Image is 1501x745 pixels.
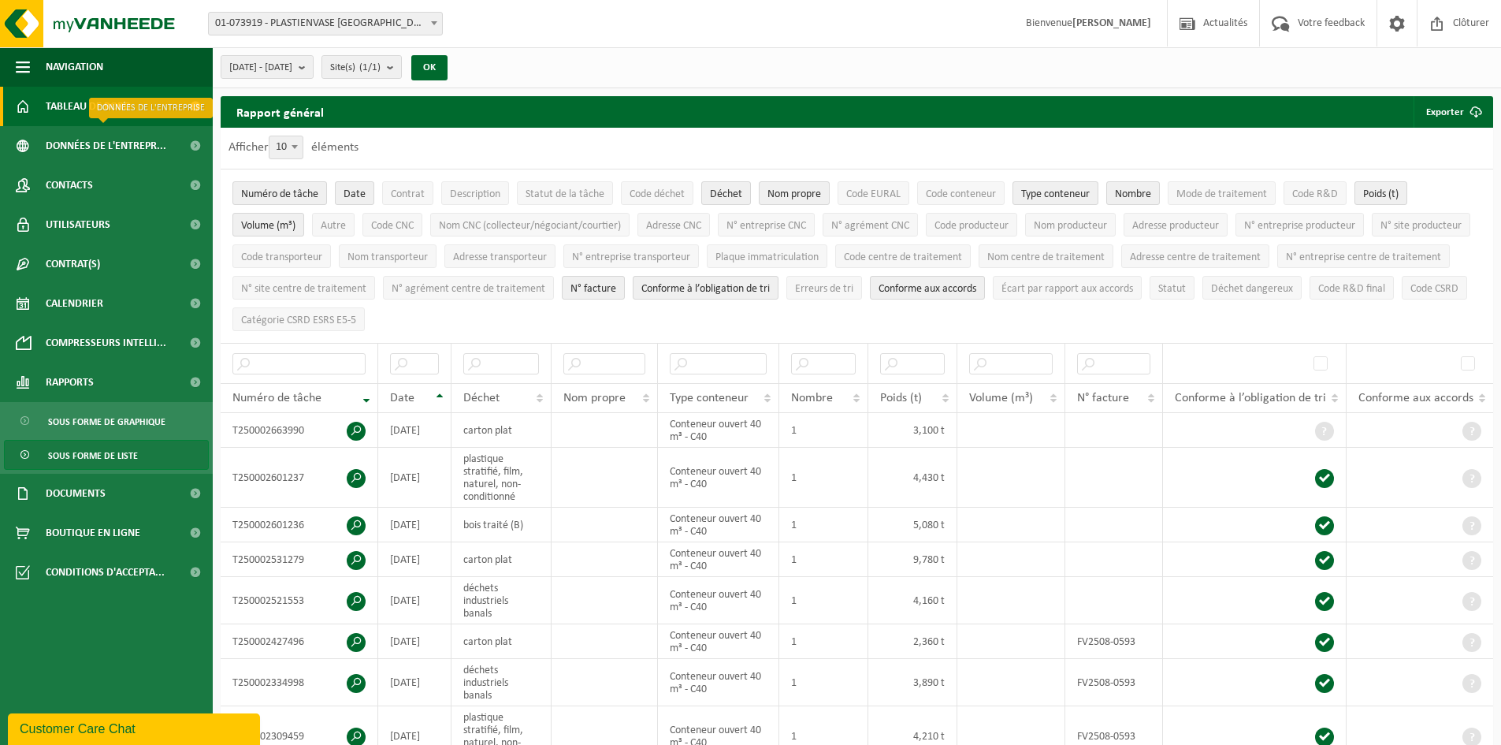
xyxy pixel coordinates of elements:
[451,542,552,577] td: carton plat
[868,542,957,577] td: 9,780 t
[1175,392,1326,404] span: Conforme à l’obligation de tri
[779,577,868,624] td: 1
[378,448,451,508] td: [DATE]
[1410,283,1458,295] span: Code CSRD
[378,542,451,577] td: [DATE]
[710,188,742,200] span: Déchet
[767,188,821,200] span: Nom propre
[1150,276,1194,300] button: StatutStatut: Activate to sort
[637,213,710,237] button: Adresse CNCAdresse CNC: Activate to sort
[1292,188,1338,200] span: Code R&D
[232,244,331,268] button: Code transporteurCode transporteur: Activate to sort
[232,213,304,237] button: Volume (m³)Volume (m³): Activate to sort
[987,251,1105,263] span: Nom centre de traitement
[232,276,375,300] button: N° site centre de traitementN° site centre de traitement: Activate to sort
[1130,251,1261,263] span: Adresse centre de traitement
[378,659,451,706] td: [DATE]
[715,251,819,263] span: Plaque immatriculation
[1277,244,1450,268] button: N° entreprise centre de traitementN° entreprise centre de traitement: Activate to sort
[1021,188,1090,200] span: Type conteneur
[868,577,957,624] td: 4,160 t
[979,244,1113,268] button: Nom centre de traitementNom centre de traitement: Activate to sort
[1121,244,1269,268] button: Adresse centre de traitementAdresse centre de traitement: Activate to sort
[411,55,448,80] button: OK
[786,276,862,300] button: Erreurs de triErreurs de tri: Activate to sort
[228,141,359,154] label: Afficher éléments
[880,392,922,404] span: Poids (t)
[1158,283,1186,295] span: Statut
[779,413,868,448] td: 1
[868,659,957,706] td: 3,890 t
[779,448,868,508] td: 1
[1380,220,1462,232] span: N° site producteur
[969,392,1033,404] span: Volume (m³)
[658,659,779,706] td: Conteneur ouvert 40 m³ - C40
[1124,213,1228,237] button: Adresse producteurAdresse producteur: Activate to sort
[1168,181,1276,205] button: Mode de traitementMode de traitement: Activate to sort
[339,244,437,268] button: Nom transporteurNom transporteur: Activate to sort
[335,181,374,205] button: DateDate: Activate to sort
[658,508,779,542] td: Conteneur ouvert 40 m³ - C40
[378,413,451,448] td: [DATE]
[378,577,451,624] td: [DATE]
[572,251,690,263] span: N° entreprise transporteur
[221,659,378,706] td: T250002334998
[1202,276,1302,300] button: Déchet dangereux : Activate to sort
[870,276,985,300] button: Conforme aux accords : Activate to sort
[321,220,346,232] span: Autre
[46,87,131,126] span: Tableau de bord
[451,448,552,508] td: plastique stratifié, film, naturel, non-conditionné
[1310,276,1394,300] button: Code R&D finalCode R&amp;D final: Activate to sort
[451,659,552,706] td: déchets industriels banals
[378,624,451,659] td: [DATE]
[646,220,701,232] span: Adresse CNC
[926,188,996,200] span: Code conteneur
[658,577,779,624] td: Conteneur ouvert 40 m³ - C40
[221,577,378,624] td: T250002521553
[48,441,138,471] span: Sous forme de liste
[46,47,103,87] span: Navigation
[347,251,428,263] span: Nom transporteur
[831,220,909,232] span: N° agrément CNC
[208,12,443,35] span: 01-073919 - PLASTIENVASE FRANCIA - ARRAS
[1034,220,1107,232] span: Nom producteur
[221,542,378,577] td: T250002531279
[232,307,365,331] button: Catégorie CSRD ESRS E5-5Catégorie CSRD ESRS E5-5: Activate to sort
[439,220,621,232] span: Nom CNC (collecteur/négociant/courtier)
[241,220,295,232] span: Volume (m³)
[330,56,381,80] span: Site(s)
[1176,188,1267,200] span: Mode de traitement
[670,392,749,404] span: Type conteneur
[4,406,209,436] a: Sous forme de graphique
[451,577,552,624] td: déchets industriels banals
[450,188,500,200] span: Description
[917,181,1005,205] button: Code conteneurCode conteneur: Activate to sort
[726,220,806,232] span: N° entreprise CNC
[221,413,378,448] td: T250002663990
[241,251,322,263] span: Code transporteur
[221,508,378,542] td: T250002601236
[562,276,625,300] button: N° factureN° facture: Activate to sort
[451,413,552,448] td: carton plat
[779,542,868,577] td: 1
[707,244,827,268] button: Plaque immatriculationPlaque immatriculation: Activate to sort
[1235,213,1364,237] button: N° entreprise producteurN° entreprise producteur: Activate to sort
[241,315,356,326] span: Catégorie CSRD ESRS E5-5
[269,136,303,159] span: 10
[362,213,422,237] button: Code CNCCode CNC: Activate to sort
[221,624,378,659] td: T250002427496
[383,276,554,300] button: N° agrément centre de traitementN° agrément centre de traitement: Activate to sort
[221,55,314,79] button: [DATE] - [DATE]
[321,55,402,79] button: Site(s)(1/1)
[371,220,414,232] span: Code CNC
[1402,276,1467,300] button: Code CSRDCode CSRD: Activate to sort
[1358,392,1473,404] span: Conforme aux accords
[934,220,1009,232] span: Code producteur
[868,508,957,542] td: 5,080 t
[621,181,693,205] button: Code déchetCode déchet: Activate to sort
[1012,181,1098,205] button: Type conteneurType conteneur: Activate to sort
[1244,220,1355,232] span: N° entreprise producteur
[1284,181,1347,205] button: Code R&DCode R&amp;D: Activate to sort
[46,284,103,323] span: Calendrier
[382,181,433,205] button: ContratContrat: Activate to sort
